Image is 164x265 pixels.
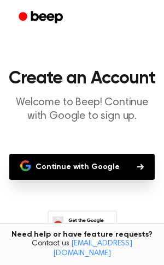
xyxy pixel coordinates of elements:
p: Welcome to Beep! Continue with Google to sign up. [9,96,155,123]
span: Contact us [7,239,157,258]
a: [EMAIL_ADDRESS][DOMAIN_NAME] [53,240,132,257]
h1: Create an Account [9,70,155,87]
button: Continue with Google [9,154,155,180]
a: Beep [11,7,73,28]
